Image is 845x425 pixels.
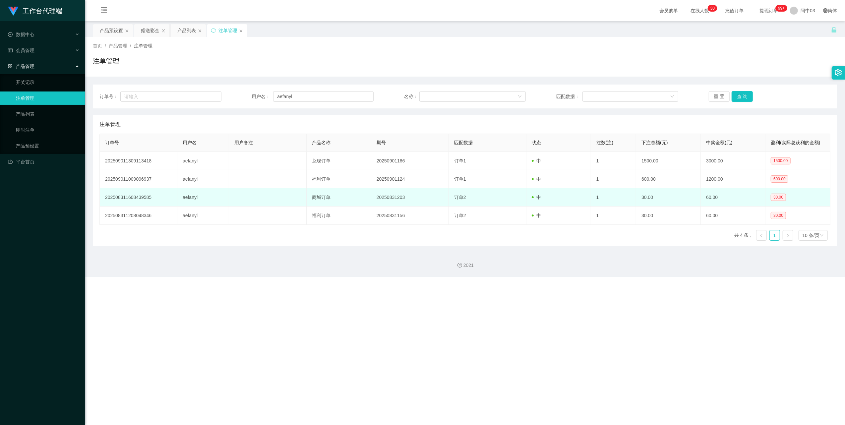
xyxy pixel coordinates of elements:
[803,230,819,240] div: 10 条/页
[100,188,177,207] td: 202508311608439585
[100,152,177,170] td: 202509011309113418
[307,170,371,188] td: 福利订单
[708,5,717,12] sup: 30
[234,140,253,145] span: 用户备注
[771,157,790,164] span: 1500.00
[125,29,129,33] i: 图标： 关闭
[183,140,197,145] span: 用户名
[16,123,80,137] a: 即时注单
[16,139,80,152] a: 产品预设置
[23,0,62,22] h1: 工作台代理端
[16,107,80,121] a: 产品列表
[16,48,34,53] font: 会员管理
[177,152,229,170] td: aefanyl
[771,140,820,145] span: 盈利(实际总获利的金额)
[786,234,790,238] i: 图标： 右
[775,5,787,12] sup: 1047
[641,140,668,145] span: 下注总额(元)
[823,8,828,13] i: 图标： global
[636,207,701,225] td: 30.00
[734,230,754,241] li: 共 4 条，
[454,213,466,218] span: 订单2
[130,43,131,48] span: /
[759,8,778,13] font: 提现订单
[377,140,386,145] span: 期号
[177,24,196,37] div: 产品列表
[16,76,80,89] a: 开奖记录
[16,32,34,37] font: 数据中心
[636,152,701,170] td: 1500.00
[371,207,449,225] td: 20250831156
[177,170,229,188] td: aefanyl
[120,91,221,102] input: 请输入
[831,27,837,33] i: 图标： 解锁
[556,93,582,100] span: 匹配数据：
[536,195,541,200] font: 中
[239,29,243,33] i: 图标： 关闭
[307,152,371,170] td: 兑现订单
[701,170,765,188] td: 1200.00
[454,176,466,182] span: 订单1
[820,233,824,238] i: 图标： 向下
[100,207,177,225] td: 202508311208048346
[105,140,119,145] span: 订单号
[636,188,701,207] td: 30.00
[371,152,449,170] td: 20250901166
[8,48,13,53] i: 图标： table
[712,5,715,12] p: 0
[670,94,674,99] i: 图标： 向下
[93,0,115,22] i: 图标： menu-fold
[198,29,202,33] i: 图标： 关闭
[596,140,613,145] span: 注数(注)
[307,188,371,207] td: 商城订单
[100,170,177,188] td: 202509011009096937
[759,234,763,238] i: 图标：左
[770,230,780,240] a: 1
[141,24,159,37] div: 赠送彩金
[725,8,744,13] font: 充值订单
[701,188,765,207] td: 60.00
[177,207,229,225] td: aefanyl
[8,32,13,37] i: 图标： check-circle-o
[16,64,34,69] font: 产品管理
[454,158,466,163] span: 订单1
[769,230,780,241] li: 1
[532,140,541,145] span: 状态
[709,91,730,102] button: 重 置
[536,213,541,218] font: 中
[591,207,636,225] td: 1
[591,188,636,207] td: 1
[93,43,102,48] span: 首页
[273,91,374,102] input: 请输入
[518,94,522,99] i: 图标： 向下
[771,212,786,219] span: 30.00
[371,188,449,207] td: 20250831203
[691,8,709,13] font: 在线人数
[312,140,331,145] span: 产品名称
[177,188,229,207] td: aefanyl
[371,170,449,188] td: 20250901124
[93,56,119,66] h1: 注单管理
[252,93,273,100] span: 用户名：
[463,263,474,268] font: 2021
[8,7,19,16] img: logo.9652507e.png
[457,263,462,268] i: 图标： 版权所有
[783,230,793,241] li: 下一页
[8,155,80,168] a: 图标： 仪表板平台首页
[99,93,120,100] span: 订单号：
[211,28,216,33] i: 图标： 同步
[591,152,636,170] td: 1
[771,175,788,183] span: 600.00
[105,43,106,48] span: /
[828,8,837,13] font: 简体
[307,207,371,225] td: 福利订单
[454,195,466,200] span: 订单2
[134,43,152,48] span: 注单管理
[701,152,765,170] td: 3000.00
[99,120,121,128] span: 注单管理
[109,43,127,48] span: 产品管理
[706,140,732,145] span: 中奖金额(元)
[756,230,767,241] li: 上一页
[100,24,123,37] div: 产品预设置
[8,64,13,69] i: 图标： AppStore-O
